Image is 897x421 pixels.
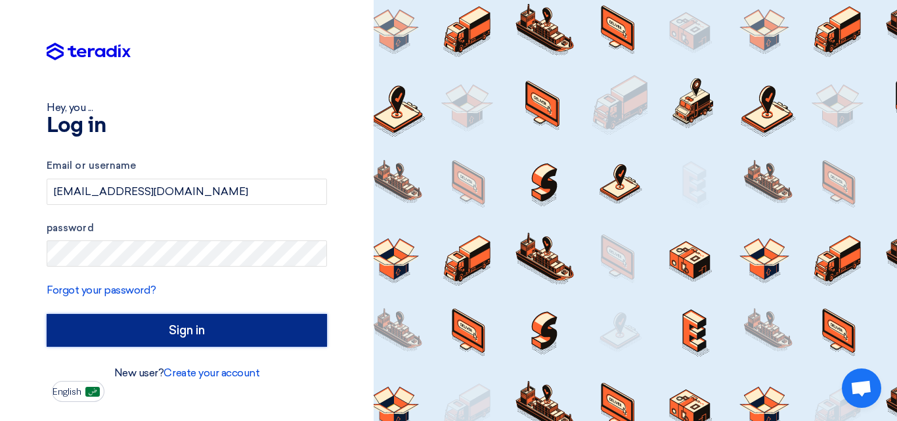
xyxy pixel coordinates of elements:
font: New user? [114,366,164,379]
a: Forgot your password? [47,284,156,296]
font: Hey, you ... [47,101,93,114]
input: Sign in [47,314,327,347]
a: Create your account [164,366,259,379]
font: Email or username [47,160,136,171]
font: password [47,222,94,234]
img: ar-AR.png [85,387,100,397]
img: Teradix logo [47,43,131,61]
font: English [53,386,81,397]
font: Log in [47,116,106,137]
div: Open chat [842,368,881,408]
input: Enter your business email or username [47,179,327,205]
button: English [52,381,104,402]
